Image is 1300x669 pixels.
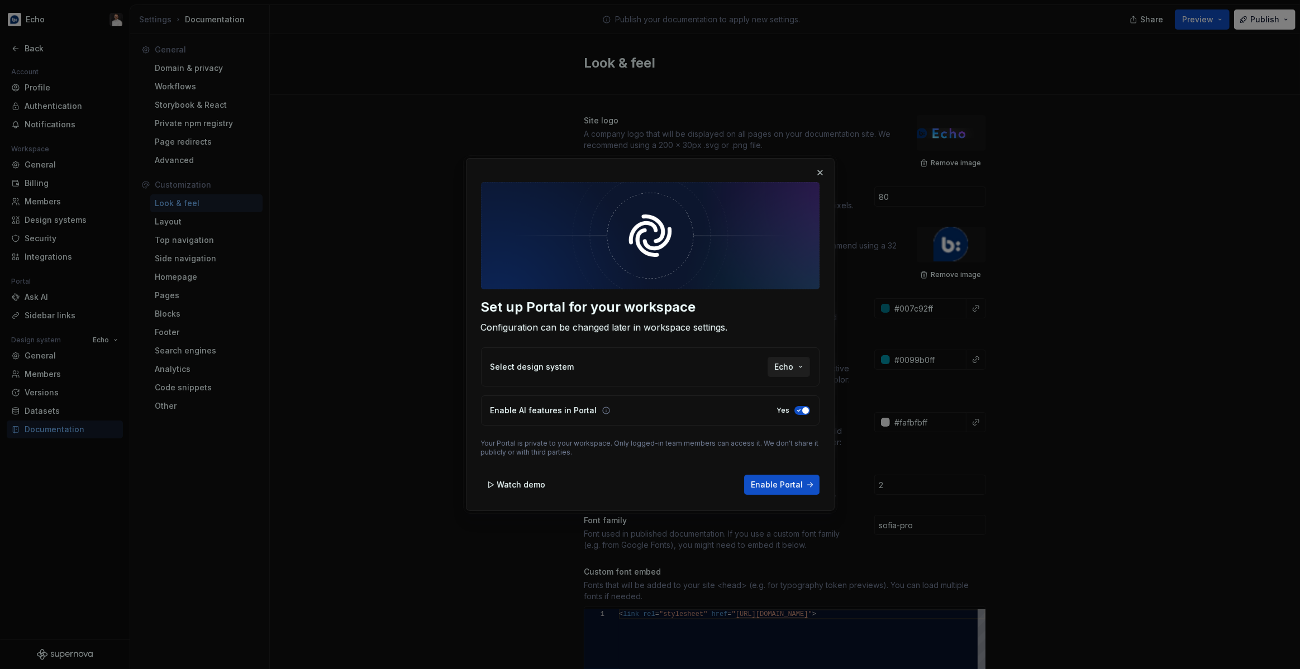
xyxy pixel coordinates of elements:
span: Echo [775,361,794,372]
p: Select design system [491,361,574,372]
p: Your Portal is private to your workspace. Only logged-in team members can access it. We don't sha... [481,439,820,457]
span: Enable Portal [751,479,803,490]
button: Echo [768,357,810,377]
button: Enable Portal [744,475,820,495]
p: Enable AI features in Portal [491,405,597,416]
label: Yes [777,406,790,415]
div: Set up Portal for your workspace [481,298,820,316]
span: Watch demo [497,479,546,490]
button: Watch demo [481,475,553,495]
div: Configuration can be changed later in workspace settings. [481,321,820,334]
